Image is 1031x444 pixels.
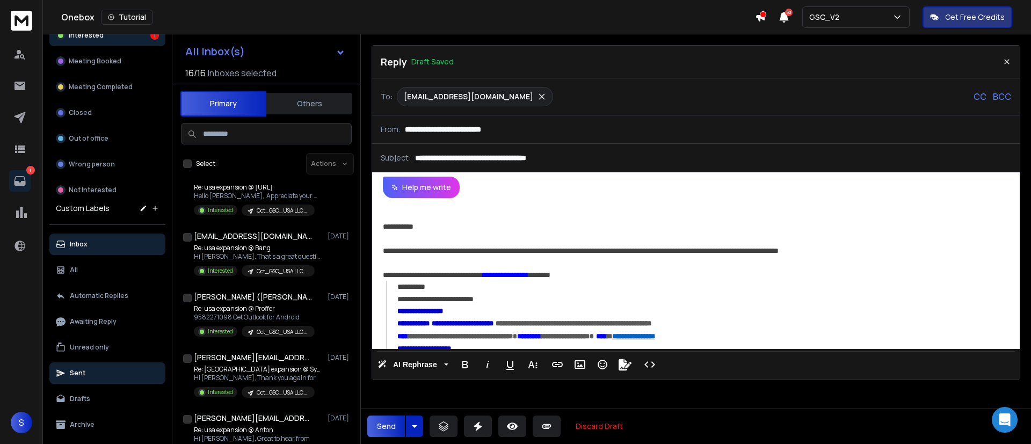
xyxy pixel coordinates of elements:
button: S [11,412,32,433]
p: Hello [PERSON_NAME], Appreciate your message, absolutely [194,192,323,200]
h1: [PERSON_NAME][EMAIL_ADDRESS][DOMAIN_NAME] [194,413,312,424]
button: More Text [522,354,543,375]
p: 1 [26,166,35,174]
p: Hi [PERSON_NAME], Thank you again for [194,374,323,382]
button: Emoticons [592,354,613,375]
h1: [PERSON_NAME][EMAIL_ADDRESS][DOMAIN_NAME] [194,352,312,363]
button: Automatic Replies [49,285,165,307]
p: Hi [PERSON_NAME], Great to hear from [194,434,315,443]
p: 9582271098 Get Outlook for Android [194,313,315,322]
p: Oct_GSC_USA LLC_20-100_India [257,328,308,336]
p: Re: usa expansion @ Proffer [194,304,315,313]
p: All [70,266,78,274]
p: CC [974,90,986,103]
button: Unread only [49,337,165,358]
p: Re: usa expansion @ Bang [194,244,323,252]
p: Interested [208,206,233,214]
button: Awaiting Reply [49,311,165,332]
button: Drafts [49,388,165,410]
p: Reply [381,54,407,69]
button: Interested1 [49,25,165,46]
p: From: [381,124,401,135]
span: 16 / 16 [185,67,206,79]
p: Awaiting Reply [70,317,117,326]
p: Re: [GEOGRAPHIC_DATA] expansion @ Systech [194,365,323,374]
button: Closed [49,102,165,123]
label: Select [196,159,215,168]
button: Meeting Booked [49,50,165,72]
h1: [PERSON_NAME] ([PERSON_NAME]) [194,292,312,302]
p: [DATE] [328,414,352,423]
button: Meeting Completed [49,76,165,98]
p: Sent [70,369,85,377]
p: Closed [69,108,92,117]
p: Wrong person [69,160,115,169]
button: Archive [49,414,165,435]
p: Re: usa expansion @ [URL] [194,183,323,192]
button: Discard Draft [567,416,631,437]
button: Signature [615,354,635,375]
p: [DATE] [328,293,352,301]
p: Subject: [381,152,411,163]
p: Draft Saved [411,56,454,67]
button: Insert Image (Ctrl+P) [570,354,590,375]
button: Insert Link (Ctrl+K) [547,354,568,375]
button: All Inbox(s) [177,41,354,62]
button: Send [367,416,405,437]
p: To: [381,91,393,102]
p: Automatic Replies [70,292,128,300]
button: Wrong person [49,154,165,175]
button: Primary [180,91,266,117]
button: Not Interested [49,179,165,201]
div: Open Intercom Messenger [992,407,1018,433]
p: Interested [208,327,233,336]
p: Get Free Credits [945,12,1005,23]
p: Out of office [69,134,108,143]
p: BCC [993,90,1011,103]
div: Onebox [61,10,755,25]
h1: [EMAIL_ADDRESS][DOMAIN_NAME] [194,231,312,242]
h1: All Inbox(s) [185,46,245,57]
p: Inbox [70,240,88,249]
span: AI Rephrase [391,360,439,369]
p: Oct_GSC_USA LLC_20-100_India [257,267,308,275]
button: Others [266,92,352,115]
h3: Inboxes selected [208,67,277,79]
button: Bold (Ctrl+B) [455,354,475,375]
p: [DATE] [328,232,352,241]
button: Underline (Ctrl+U) [500,354,520,375]
button: Out of office [49,128,165,149]
p: Interested [69,31,104,40]
p: Hi [PERSON_NAME], That’s a great question [194,252,323,261]
p: Oct_GSC_USA LLC_20-100_India [257,389,308,397]
button: Tutorial [101,10,153,25]
button: Sent [49,362,165,384]
span: 50 [785,9,793,16]
div: 1 [150,31,159,40]
p: Oct_GSC_USA LLC_20-100_India [257,207,308,215]
button: Italic (Ctrl+I) [477,354,498,375]
p: Archive [70,420,95,429]
p: Re: usa expansion @ Anton [194,426,315,434]
h3: Custom Labels [56,203,110,214]
p: Drafts [70,395,90,403]
p: Meeting Booked [69,57,121,65]
button: Inbox [49,234,165,255]
p: Meeting Completed [69,83,133,91]
button: Code View [640,354,660,375]
p: [DATE] [328,353,352,362]
p: Not Interested [69,186,117,194]
button: Help me write [383,177,460,198]
p: [EMAIL_ADDRESS][DOMAIN_NAME] [404,91,533,102]
button: Get Free Credits [923,6,1012,28]
p: Unread only [70,343,109,352]
button: AI Rephrase [375,354,451,375]
a: 1 [9,170,31,192]
p: Interested [208,267,233,275]
button: All [49,259,165,281]
p: GSC_V2 [809,12,844,23]
p: Interested [208,388,233,396]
